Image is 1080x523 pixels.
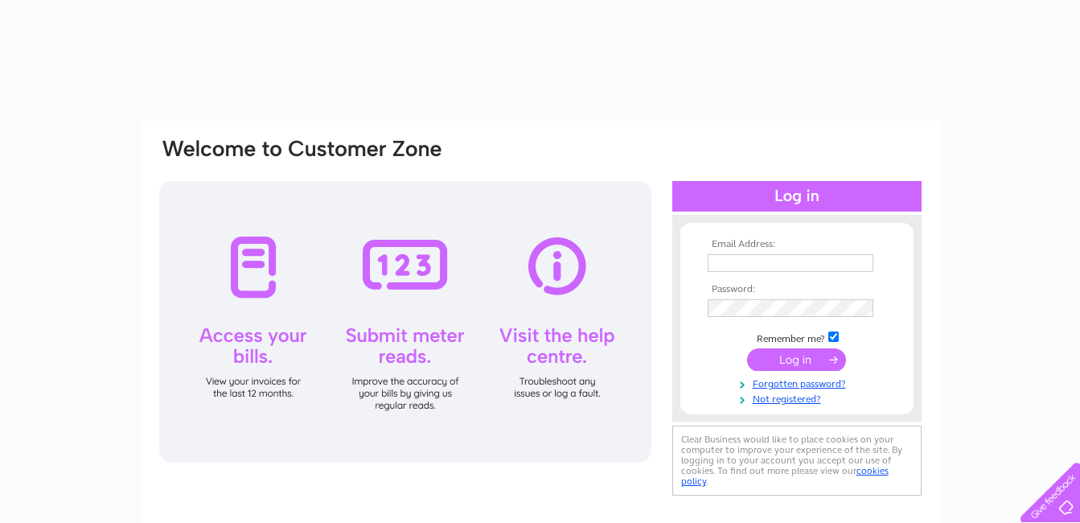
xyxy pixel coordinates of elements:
[704,284,890,295] th: Password:
[708,375,890,390] a: Forgotten password?
[747,348,846,371] input: Submit
[681,465,889,487] a: cookies policy
[704,239,890,250] th: Email Address:
[708,390,890,406] a: Not registered?
[704,329,890,345] td: Remember me?
[672,426,922,496] div: Clear Business would like to place cookies on your computer to improve your experience of the sit...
